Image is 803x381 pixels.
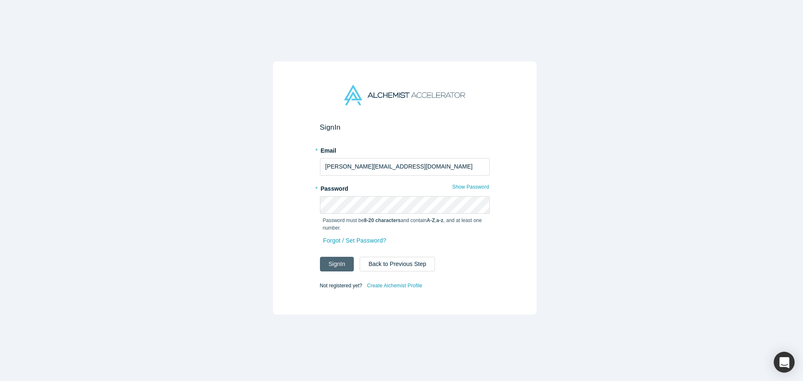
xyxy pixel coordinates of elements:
[364,217,401,223] strong: 8-20 characters
[323,217,487,232] p: Password must be and contain , , and at least one number.
[320,182,490,193] label: Password
[320,123,490,132] h2: Sign In
[323,233,387,248] a: Forgot / Set Password?
[320,143,490,155] label: Email
[320,257,354,271] button: SignIn
[360,257,435,271] button: Back to Previous Step
[344,85,465,105] img: Alchemist Accelerator Logo
[436,217,443,223] strong: a-z
[320,282,362,288] span: Not registered yet?
[427,217,435,223] strong: A-Z
[366,280,422,291] a: Create Alchemist Profile
[452,182,489,192] button: Show Password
